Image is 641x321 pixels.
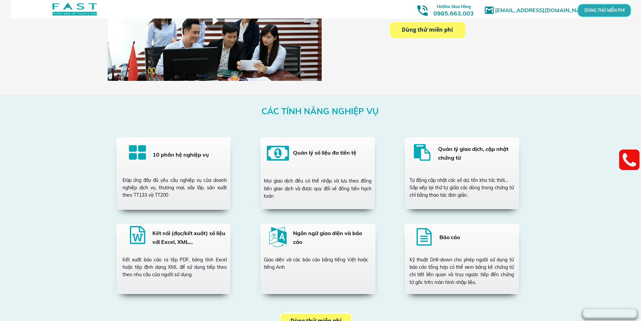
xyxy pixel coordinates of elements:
[390,22,465,38] p: Dùng thử miễn phí
[595,8,613,12] p: DÙNG THỬ MIỄN PHÍ
[261,104,380,118] h3: CÁC TÍNH NĂNG NGHIỆP VỤ
[426,2,481,17] h3: 0985.663.003
[264,177,371,200] div: Mọi giao dịch đều có thể nhập và lưu theo đồng tiền giao dịch và được quy đổi về đồng tiền hạch toán
[439,233,514,242] h3: Báo cáo
[409,176,514,199] div: Tự động cập nhật các số dư, tồn kho tức thời… Sắp xếp lại thứ tự giữa các dòng trong chứng từ chỉ...
[293,229,367,246] h3: Ngôn ngữ giao diện và báo cáo
[409,256,514,286] div: Kỹ thuật Drill-down cho phép người sử dụng từ báo cáo tổng hợp có thể xem bảng kê chứng từ chi ti...
[495,6,594,15] h1: [EMAIL_ADDRESS][DOMAIN_NAME]
[152,229,227,246] h3: Kết nối (đọc/kết xuất) số liệu với Excel, XML…
[122,256,227,279] div: Kết xuất báo cáo ra tệp PDF, bảng tính Excel hoặc tệp định dạng XML để sử dụng tiếp theo theo nhu...
[438,145,524,162] h3: Quản lý giao dịch, cập nhật chứng từ
[153,151,222,159] h3: 10 phân hệ nghiệp vụ
[437,4,471,9] span: Hotline Mua Hàng
[293,149,368,157] h3: Quản lý số liệu đa tiền tệ
[122,176,227,199] div: Đáp ứng đầy đủ yêu cầu nghiệp vụ của doanh nghiệp dịch vụ, thương mại, xây lắp, sản xuất theo TT1...
[264,256,368,271] div: Giao diện và các báo cáo bằng tiếng Việt hoặc tiếng Anh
